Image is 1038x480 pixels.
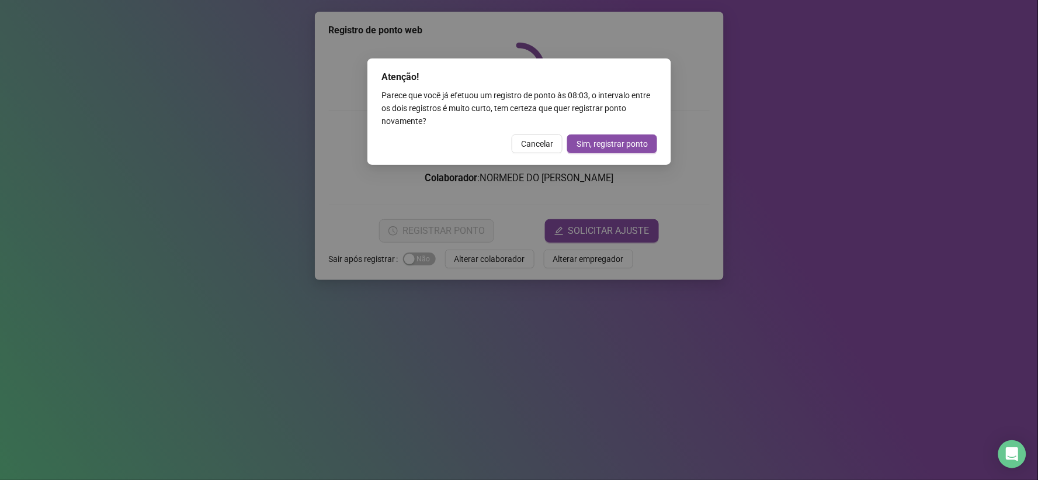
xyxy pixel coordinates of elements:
[998,440,1026,468] div: Open Intercom Messenger
[577,137,648,150] span: Sim, registrar ponto
[381,89,657,127] div: Parece que você já efetuou um registro de ponto às 08:03 , o intervalo entre os dois registros é ...
[521,137,553,150] span: Cancelar
[512,134,563,153] button: Cancelar
[381,70,657,84] div: Atenção!
[567,134,657,153] button: Sim, registrar ponto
